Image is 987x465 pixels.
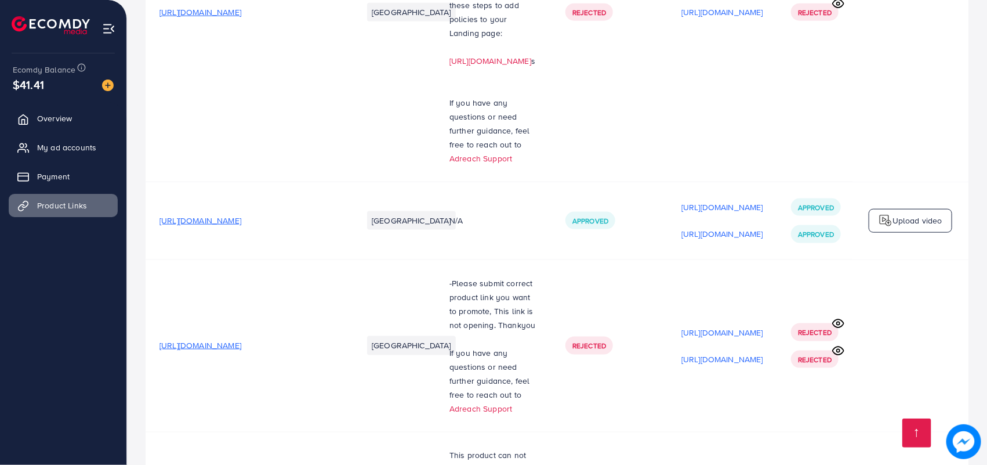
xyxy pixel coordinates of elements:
[159,340,241,351] span: [URL][DOMAIN_NAME]
[449,153,512,164] a: Adreach Support
[367,211,456,230] li: [GEOGRAPHIC_DATA]
[449,276,538,332] p: -Please submit correct product link you want to promote, This link is not opening. Thankyou
[13,76,44,93] span: $41.41
[159,215,241,226] span: [URL][DOMAIN_NAME]
[572,341,606,351] span: Rejected
[367,3,456,21] li: [GEOGRAPHIC_DATA]
[798,355,832,365] span: Rejected
[892,214,942,228] p: Upload video
[879,214,892,228] img: logo
[102,22,115,35] img: menu
[449,347,530,401] span: If you have any questions or need further guidance, feel free to reach out to
[681,227,763,241] p: [URL][DOMAIN_NAME]
[367,336,456,355] li: [GEOGRAPHIC_DATA]
[102,80,114,91] img: image
[9,107,118,130] a: Overview
[37,171,70,182] span: Payment
[12,16,90,34] img: logo
[531,55,535,67] span: s
[681,5,763,19] p: [URL][DOMAIN_NAME]
[681,352,763,366] p: [URL][DOMAIN_NAME]
[572,8,606,17] span: Rejected
[449,55,531,67] a: [URL][DOMAIN_NAME]
[798,229,834,239] span: Approved
[798,203,834,212] span: Approved
[681,200,763,214] p: [URL][DOMAIN_NAME]
[9,165,118,188] a: Payment
[159,6,241,18] span: [URL][DOMAIN_NAME]
[572,216,608,226] span: Approved
[9,136,118,159] a: My ad accounts
[37,142,96,153] span: My ad accounts
[798,8,832,17] span: Rejected
[37,113,72,124] span: Overview
[798,327,832,337] span: Rejected
[946,424,981,459] img: image
[681,326,763,340] p: [URL][DOMAIN_NAME]
[449,215,463,226] span: N/A
[13,64,75,75] span: Ecomdy Balance
[449,403,512,414] a: Adreach Support
[449,97,530,150] span: If you have any questions or need further guidance, feel free to reach out to
[37,200,87,211] span: Product Links
[9,194,118,217] a: Product Links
